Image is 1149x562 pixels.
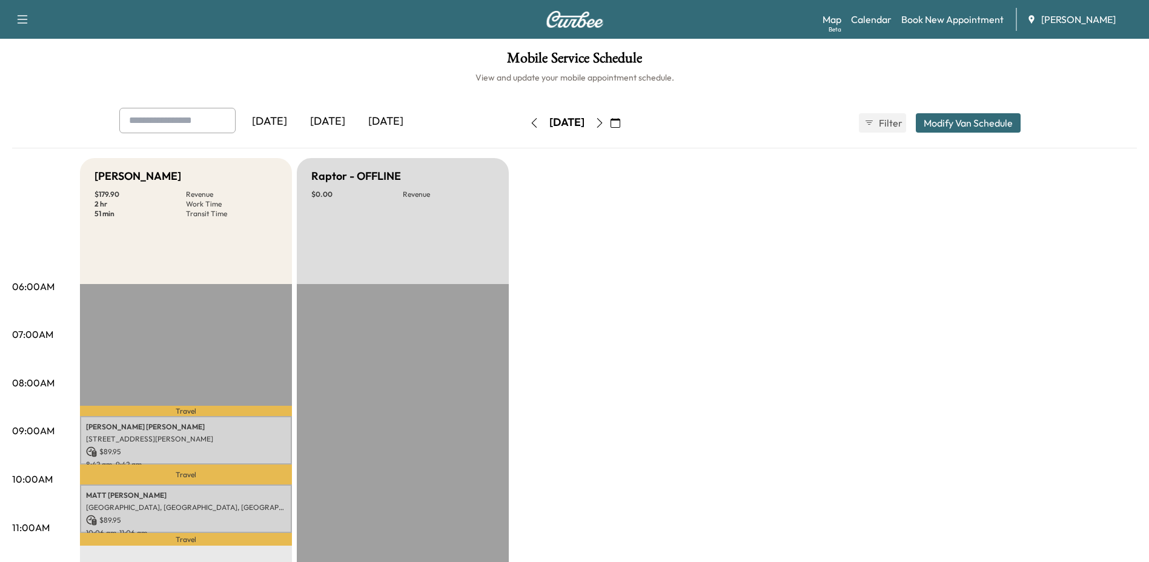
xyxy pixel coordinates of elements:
[80,533,292,545] p: Travel
[94,190,186,199] p: $ 179.90
[851,12,892,27] a: Calendar
[86,528,286,538] p: 10:06 am - 11:06 am
[12,423,55,438] p: 09:00AM
[86,460,286,469] p: 8:42 am - 9:42 am
[12,51,1137,71] h1: Mobile Service Schedule
[186,199,277,209] p: Work Time
[549,115,584,130] div: [DATE]
[86,503,286,512] p: [GEOGRAPHIC_DATA], [GEOGRAPHIC_DATA], [GEOGRAPHIC_DATA]
[311,190,403,199] p: $ 0.00
[12,520,50,535] p: 11:00AM
[240,108,299,136] div: [DATE]
[916,113,1021,133] button: Modify Van Schedule
[86,515,286,526] p: $ 89.95
[94,168,181,185] h5: [PERSON_NAME]
[80,406,292,415] p: Travel
[186,209,277,219] p: Transit Time
[12,71,1137,84] h6: View and update your mobile appointment schedule.
[829,25,841,34] div: Beta
[357,108,415,136] div: [DATE]
[86,446,286,457] p: $ 89.95
[859,113,906,133] button: Filter
[94,209,186,219] p: 51 min
[12,279,55,294] p: 06:00AM
[12,327,53,342] p: 07:00AM
[403,190,494,199] p: Revenue
[823,12,841,27] a: MapBeta
[186,190,277,199] p: Revenue
[12,375,55,390] p: 08:00AM
[299,108,357,136] div: [DATE]
[311,168,401,185] h5: Raptor - OFFLINE
[80,464,292,484] p: Travel
[12,472,53,486] p: 10:00AM
[546,11,604,28] img: Curbee Logo
[901,12,1004,27] a: Book New Appointment
[86,434,286,444] p: [STREET_ADDRESS][PERSON_NAME]
[1041,12,1116,27] span: [PERSON_NAME]
[86,491,286,500] p: MATT [PERSON_NAME]
[94,199,186,209] p: 2 hr
[879,116,901,130] span: Filter
[86,422,286,432] p: [PERSON_NAME] [PERSON_NAME]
